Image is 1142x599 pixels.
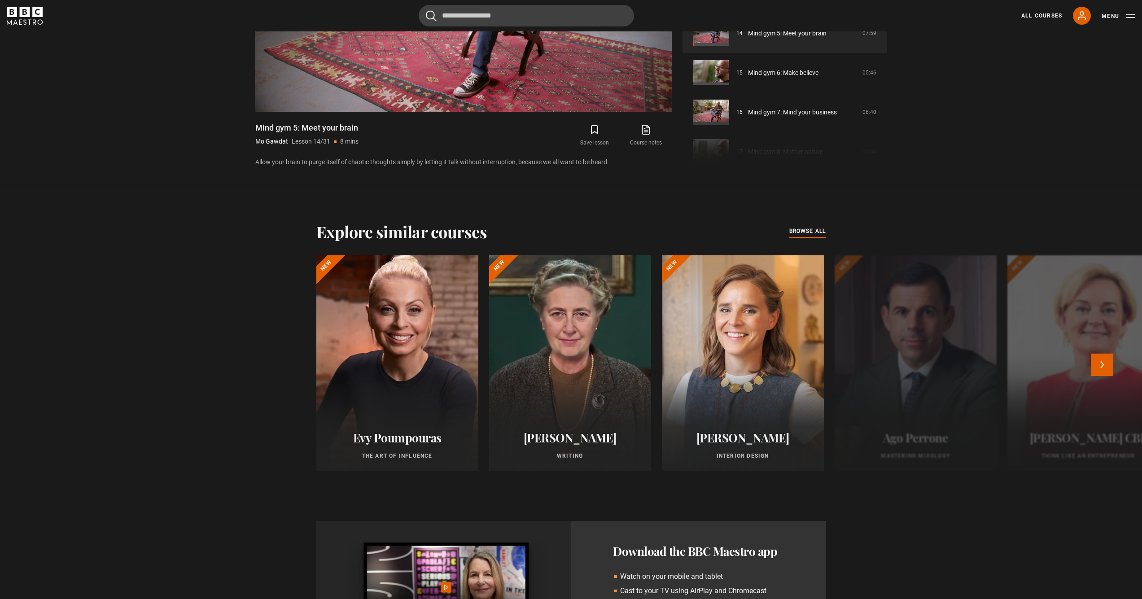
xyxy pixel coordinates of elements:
h2: Ago Perrone [845,431,986,445]
h2: Evy Poumpouras [327,431,468,445]
h3: Download the BBC Maestro app [613,542,784,560]
button: Save lesson [569,122,620,149]
span: browse all [789,227,826,236]
h1: Mind gym 5: Meet your brain [255,122,359,133]
p: Writing [500,452,640,460]
p: The Art of Influence [327,452,468,460]
p: Mo Gawdat [255,137,288,146]
a: Ago Perrone Mastering Mixology New [835,255,997,471]
h2: [PERSON_NAME] [500,431,640,445]
p: Allow your brain to purge itself of chaotic thoughts simply by letting it talk without interrupti... [255,157,672,167]
h2: Explore similar courses [316,222,487,241]
a: Mind gym 7: Mind your business [748,108,837,117]
p: 8 mins [340,137,359,146]
p: Interior Design [673,452,813,460]
h2: [PERSON_NAME] [673,431,813,445]
input: Search [419,5,634,26]
a: [PERSON_NAME] Writing New [489,255,651,471]
button: Toggle navigation [1102,12,1135,21]
a: Evy Poumpouras The Art of Influence New [316,255,478,471]
a: [PERSON_NAME] Interior Design New [662,255,824,471]
a: All Courses [1021,12,1062,20]
a: Mind gym 6: Make believe [748,68,818,78]
p: Mastering Mixology [845,452,986,460]
p: Lesson 14/31 [292,137,330,146]
a: Mind gym 5: Meet your brain [748,29,827,38]
button: Submit the search query [426,10,437,22]
li: Watch on your mobile and tablet [613,571,784,582]
li: Cast to your TV using AirPlay and Chromecast [613,586,784,596]
a: Course notes [620,122,671,149]
svg: BBC Maestro [7,7,43,25]
a: browse all [789,227,826,236]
